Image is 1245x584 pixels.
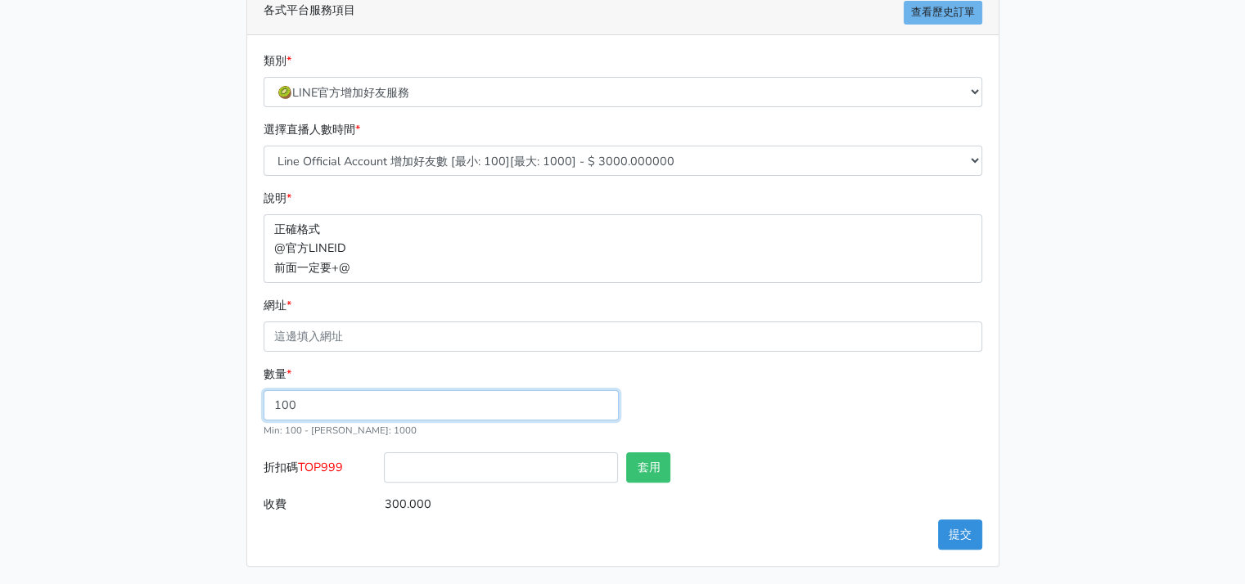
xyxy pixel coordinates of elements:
[264,321,982,352] input: 這邊填入網址
[298,459,343,475] span: TOP999
[264,189,291,208] label: 說明
[626,452,670,483] button: 套用
[264,120,360,139] label: 選擇直播人數時間
[264,424,417,437] small: Min: 100 - [PERSON_NAME]: 1000
[938,519,982,550] button: 提交
[259,489,381,519] label: 收費
[264,365,291,384] label: 數量
[259,452,381,489] label: 折扣碼
[264,52,291,70] label: 類別
[904,1,982,25] a: 查看歷史訂單
[264,214,982,282] p: 正確格式 @官方LINEID 前面一定要+@
[264,296,291,315] label: 網址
